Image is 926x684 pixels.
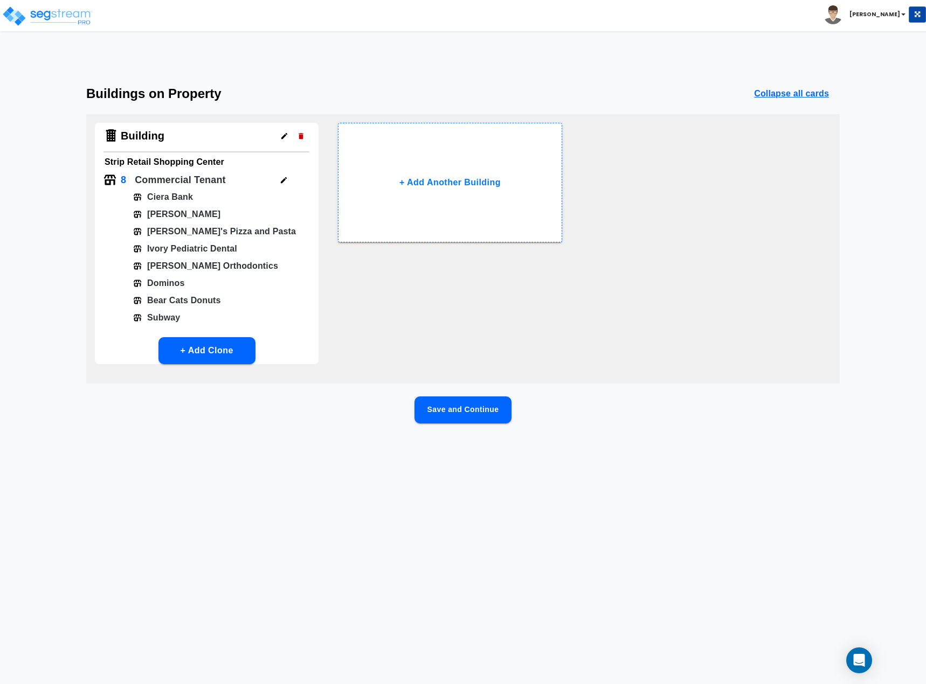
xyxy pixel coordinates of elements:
[142,277,185,290] p: Dominos
[86,86,222,101] h3: Buildings on Property
[142,225,296,238] p: [PERSON_NAME]'s Pizza and Pasta
[754,87,829,100] p: Collapse all cards
[849,10,900,18] b: [PERSON_NAME]
[121,173,126,187] p: 8
[142,191,193,204] p: Ciera Bank
[105,155,309,170] h6: Strip Retail Shopping Center
[338,123,562,242] button: + Add Another Building
[121,129,164,143] h4: Building
[142,242,237,255] p: Ivory Pediatric Dental
[142,260,278,273] p: [PERSON_NAME] Orthodontics
[135,173,226,187] p: Commercial Tenant
[846,647,872,673] div: Open Intercom Messenger
[133,245,142,253] img: Tenant Icon
[133,227,142,236] img: Tenant Icon
[133,210,142,219] img: Tenant Icon
[414,396,512,423] button: Save and Continue
[133,279,142,288] img: Tenant Icon
[103,128,119,143] img: Building Icon
[142,294,221,307] p: Bear Cats Donuts
[824,5,842,24] img: avatar.png
[2,5,93,27] img: logo_pro_r.png
[133,262,142,270] img: Tenant Icon
[142,208,220,221] p: [PERSON_NAME]
[133,296,142,305] img: Tenant Icon
[142,311,180,324] p: Subway
[133,313,142,322] img: Tenant Icon
[103,173,116,186] img: Tenant Icon
[158,337,255,364] button: + Add Clone
[133,193,142,201] img: Tenant Icon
